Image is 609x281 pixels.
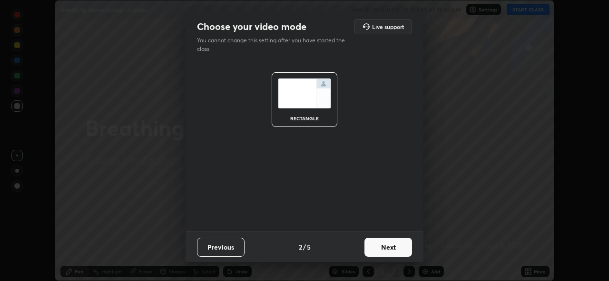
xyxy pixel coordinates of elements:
[197,20,306,33] h2: Choose your video mode
[299,242,302,252] h4: 2
[197,36,351,53] p: You cannot change this setting after you have started the class
[285,116,324,121] div: rectangle
[303,242,306,252] h4: /
[307,242,311,252] h4: 5
[372,24,404,29] h5: Live support
[364,238,412,257] button: Next
[197,238,245,257] button: Previous
[278,78,331,108] img: normalScreenIcon.ae25ed63.svg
